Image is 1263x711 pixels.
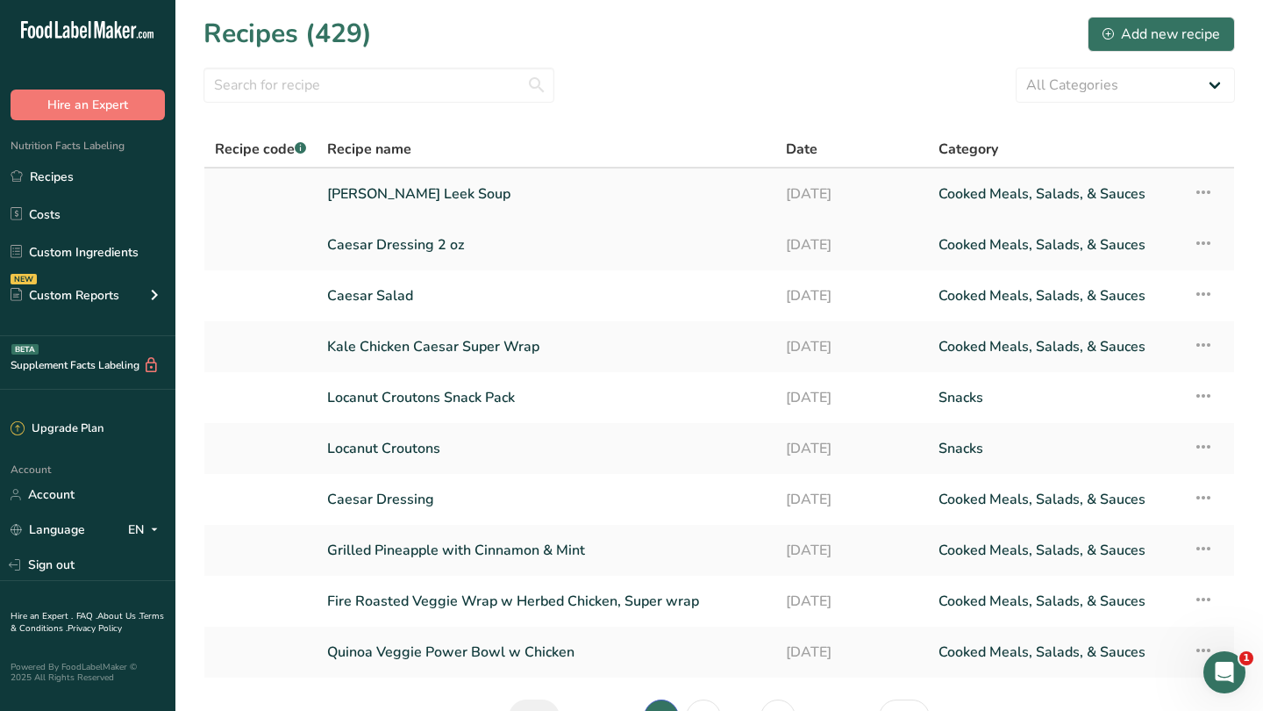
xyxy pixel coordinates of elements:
[11,514,85,545] a: Language
[76,610,97,622] a: FAQ .
[938,430,1172,467] a: Snacks
[786,481,918,518] a: [DATE]
[11,286,119,305] div: Custom Reports
[327,328,765,365] a: Kale Chicken Caesar Super Wrap
[786,634,918,671] a: [DATE]
[327,277,765,314] a: Caesar Salad
[1088,17,1235,52] button: Add new recipe
[786,583,918,620] a: [DATE]
[786,430,918,467] a: [DATE]
[786,328,918,365] a: [DATE]
[1102,24,1220,45] div: Add new recipe
[11,662,165,683] div: Powered By FoodLabelMaker © 2025 All Rights Reserved
[97,610,139,622] a: About Us .
[11,610,73,622] a: Hire an Expert .
[327,176,765,212] a: [PERSON_NAME] Leek Soup
[786,226,918,263] a: [DATE]
[938,139,998,160] span: Category
[938,583,1172,620] a: Cooked Meals, Salads, & Sauces
[327,634,765,671] a: Quinoa Veggie Power Bowl w Chicken
[11,420,103,438] div: Upgrade Plan
[938,277,1172,314] a: Cooked Meals, Salads, & Sauces
[203,68,554,103] input: Search for recipe
[327,532,765,569] a: Grilled Pineapple with Cinnamon & Mint
[786,139,817,160] span: Date
[11,274,37,284] div: NEW
[327,379,765,416] a: Locanut Croutons Snack Pack
[786,379,918,416] a: [DATE]
[327,226,765,263] a: Caesar Dressing 2 oz
[215,140,306,159] span: Recipe code
[128,520,165,541] div: EN
[203,14,372,54] h1: Recipes (429)
[327,430,765,467] a: Locanut Croutons
[327,583,765,620] a: Fire Roasted Veggie Wrap w Herbed Chicken, Super wrap
[11,90,165,120] button: Hire an Expert
[68,622,122,635] a: Privacy Policy
[938,328,1172,365] a: Cooked Meals, Salads, & Sauces
[938,379,1172,416] a: Snacks
[1203,651,1245,693] iframe: Intercom live chat
[11,610,164,635] a: Terms & Conditions .
[938,226,1172,263] a: Cooked Meals, Salads, & Sauces
[938,481,1172,518] a: Cooked Meals, Salads, & Sauces
[786,532,918,569] a: [DATE]
[1239,651,1253,665] span: 1
[938,532,1172,569] a: Cooked Meals, Salads, & Sauces
[327,481,765,518] a: Caesar Dressing
[786,277,918,314] a: [DATE]
[938,176,1172,212] a: Cooked Meals, Salads, & Sauces
[327,139,411,160] span: Recipe name
[938,634,1172,671] a: Cooked Meals, Salads, & Sauces
[11,344,39,355] div: BETA
[786,176,918,212] a: [DATE]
